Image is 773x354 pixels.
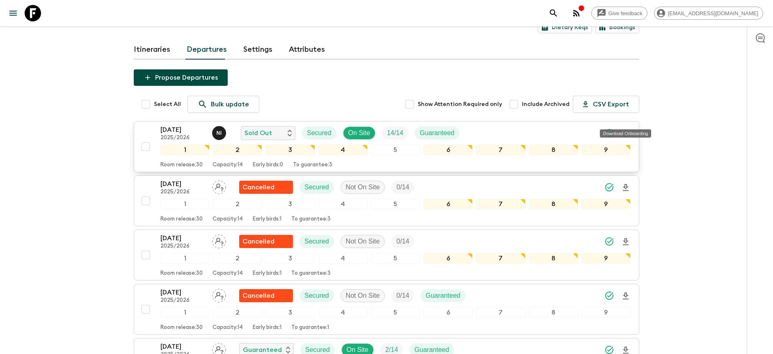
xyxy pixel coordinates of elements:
[243,40,272,60] a: Settings
[253,162,283,168] p: Early birds: 0
[348,128,370,138] p: On Site
[391,289,414,302] div: Trip Fill
[529,199,578,209] div: 8
[212,291,226,298] span: Assign pack leader
[160,324,203,331] p: Room release: 30
[581,253,631,264] div: 9
[212,183,226,189] span: Assign pack leader
[245,128,272,138] p: Sold Out
[239,289,293,302] div: Flash Pack cancellation
[212,237,226,244] span: Assign pack leader
[213,307,262,318] div: 2
[423,145,473,155] div: 6
[212,129,228,135] span: Naoya Ishida
[545,5,562,21] button: search adventures
[160,162,203,168] p: Room release: 30
[346,291,380,301] p: Not On Site
[581,199,631,209] div: 9
[160,179,206,189] p: [DATE]
[134,175,639,226] button: [DATE]2025/2026Assign pack leaderFlash Pack cancellationSecuredNot On SiteTrip Fill123456789Room ...
[160,233,206,243] p: [DATE]
[595,22,639,33] a: Bookings
[476,145,525,155] div: 7
[318,307,368,318] div: 4
[307,128,332,138] p: Secured
[371,253,420,264] div: 5
[265,253,315,264] div: 3
[160,253,210,264] div: 1
[396,237,409,246] p: 0 / 14
[213,199,262,209] div: 2
[581,307,631,318] div: 9
[371,199,420,209] div: 5
[391,235,414,248] div: Trip Fill
[423,199,473,209] div: 6
[604,10,647,16] span: Give feedback
[242,182,274,192] p: Cancelled
[396,291,409,301] p: 0 / 14
[291,270,331,277] p: To guarantee: 3
[216,130,222,136] p: N I
[265,307,315,318] div: 3
[423,253,473,264] div: 6
[265,145,315,155] div: 3
[213,216,243,223] p: Capacity: 14
[291,216,331,223] p: To guarantee: 3
[476,199,525,209] div: 7
[160,342,206,352] p: [DATE]
[591,7,647,20] a: Give feedback
[318,253,368,264] div: 4
[341,181,385,194] div: Not On Site
[212,126,228,140] button: NI
[371,145,420,155] div: 5
[654,7,763,20] div: [EMAIL_ADDRESS][DOMAIN_NAME]
[346,237,380,246] p: Not On Site
[420,128,455,138] p: Guaranteed
[213,324,243,331] p: Capacity: 14
[300,235,334,248] div: Secured
[213,253,262,264] div: 2
[265,199,315,209] div: 3
[343,126,375,140] div: On Site
[242,237,274,246] p: Cancelled
[160,135,206,141] p: 2025/2026
[213,145,262,155] div: 2
[346,182,380,192] p: Not On Site
[538,22,592,33] a: Dietary Reqs
[212,345,226,352] span: Assign pack leader
[304,291,329,301] p: Secured
[391,181,414,194] div: Trip Fill
[187,40,227,60] a: Departures
[253,324,281,331] p: Early birds: 1
[522,100,569,108] span: Include Archived
[573,96,639,113] button: CSV Export
[304,182,329,192] p: Secured
[300,181,334,194] div: Secured
[239,235,293,248] div: Flash Pack cancellation
[341,235,385,248] div: Not On Site
[621,291,631,301] svg: Download Onboarding
[382,126,408,140] div: Trip Fill
[213,270,243,277] p: Capacity: 14
[529,253,578,264] div: 8
[604,182,614,192] svg: Synced Successfully
[425,291,460,301] p: Guaranteed
[476,253,525,264] div: 7
[154,100,181,108] span: Select All
[529,307,578,318] div: 8
[242,291,274,301] p: Cancelled
[5,5,21,21] button: menu
[160,270,203,277] p: Room release: 30
[300,289,334,302] div: Secured
[134,69,228,86] button: Propose Departures
[188,96,259,113] a: Bulk update
[318,199,368,209] div: 4
[341,289,385,302] div: Not On Site
[160,125,206,135] p: [DATE]
[160,243,206,250] p: 2025/2026
[529,145,578,155] div: 8
[302,126,336,140] div: Secured
[387,128,403,138] p: 14 / 14
[291,324,329,331] p: To guarantee: 1
[418,100,502,108] span: Show Attention Required only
